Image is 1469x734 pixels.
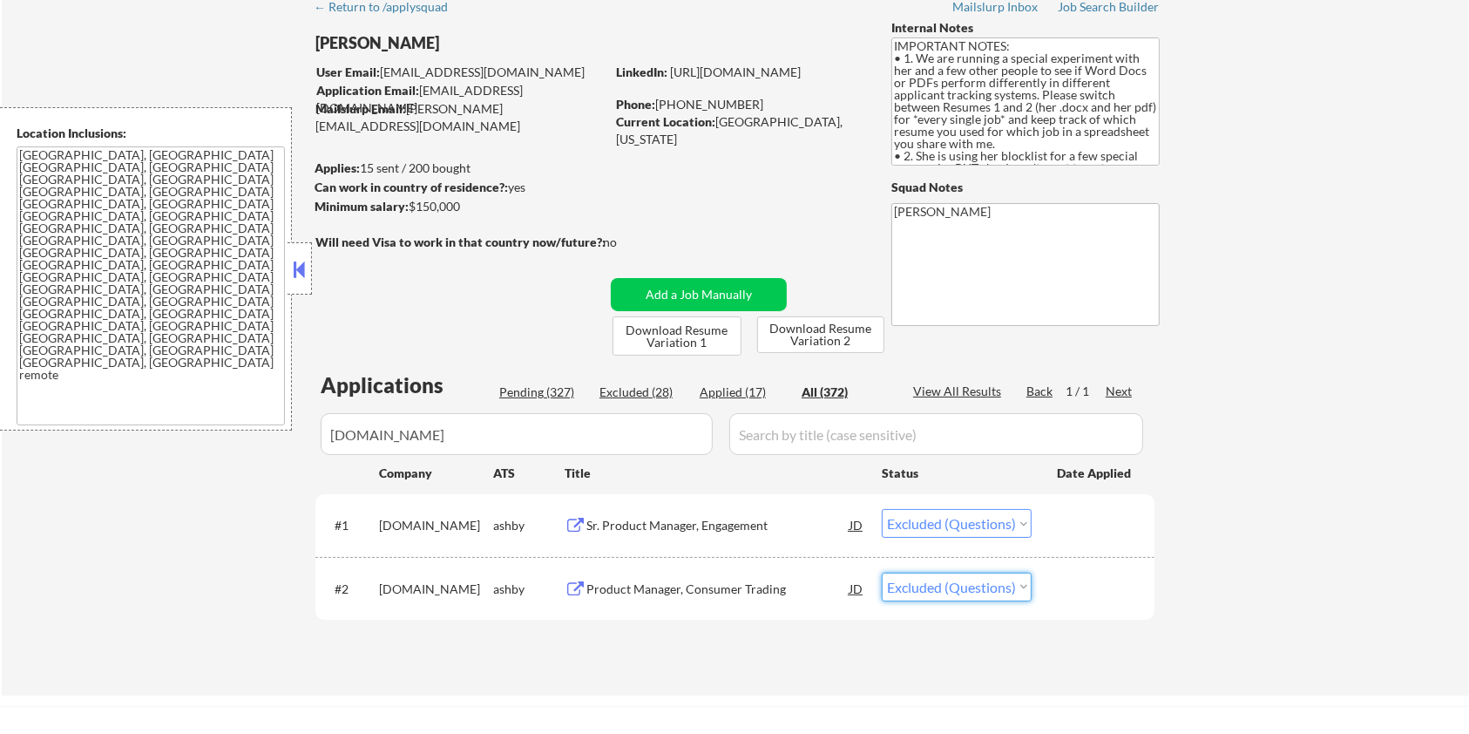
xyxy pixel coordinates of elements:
div: Job Search Builder [1058,1,1160,13]
div: Mailslurp Inbox [952,1,1039,13]
strong: Applies: [315,160,360,175]
div: Back [1026,383,1054,400]
div: Company [379,465,493,482]
div: ← Return to /applysquad [314,1,464,13]
div: Location Inclusions: [17,125,285,142]
div: View All Results [913,383,1006,400]
div: Excluded (28) [599,384,687,401]
div: no [603,234,653,251]
div: [PHONE_NUMBER] [616,96,863,113]
div: JD [848,509,865,540]
div: [GEOGRAPHIC_DATA], [US_STATE] [616,113,863,147]
input: Search by title (case sensitive) [729,413,1143,455]
div: $150,000 [315,198,605,215]
div: Product Manager, Consumer Trading [586,581,850,598]
div: Squad Notes [891,179,1160,196]
button: Download Resume Variation 1 [613,316,741,356]
strong: Minimum salary: [315,199,409,214]
div: ashby [493,517,565,534]
div: ATS [493,465,565,482]
input: Search by company (case sensitive) [321,413,713,455]
div: Date Applied [1057,465,1134,482]
div: [PERSON_NAME][EMAIL_ADDRESS][DOMAIN_NAME] [315,100,605,134]
div: Applied (17) [700,384,787,401]
strong: Current Location: [616,114,715,129]
div: Title [565,465,865,482]
div: 1 / 1 [1066,383,1106,400]
button: Add a Job Manually [611,278,787,311]
div: [EMAIL_ADDRESS][DOMAIN_NAME] [316,82,605,116]
div: yes [315,179,599,196]
div: #1 [335,517,365,534]
div: #2 [335,581,365,598]
div: All (372) [802,384,889,401]
div: Next [1106,383,1134,400]
div: [EMAIL_ADDRESS][DOMAIN_NAME] [316,64,605,81]
div: Applications [321,375,493,396]
div: 15 sent / 200 bought [315,160,605,177]
div: [DOMAIN_NAME] [379,581,493,598]
strong: Can work in country of residence?: [315,180,508,194]
a: [URL][DOMAIN_NAME] [670,65,801,79]
div: [PERSON_NAME] [315,32,674,54]
div: Sr. Product Manager, Engagement [586,517,850,534]
div: JD [848,573,865,604]
div: ashby [493,581,565,598]
strong: LinkedIn: [616,65,667,79]
div: Pending (327) [499,384,586,401]
strong: Application Email: [316,83,419,98]
strong: Will need Visa to work in that country now/future?: [315,234,606,249]
button: Download Resume Variation 2 [757,316,884,353]
strong: Phone: [616,97,655,112]
div: Internal Notes [891,19,1160,37]
strong: Mailslurp Email: [315,101,406,116]
div: [DOMAIN_NAME] [379,517,493,534]
div: Status [882,457,1032,488]
strong: User Email: [316,65,380,79]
